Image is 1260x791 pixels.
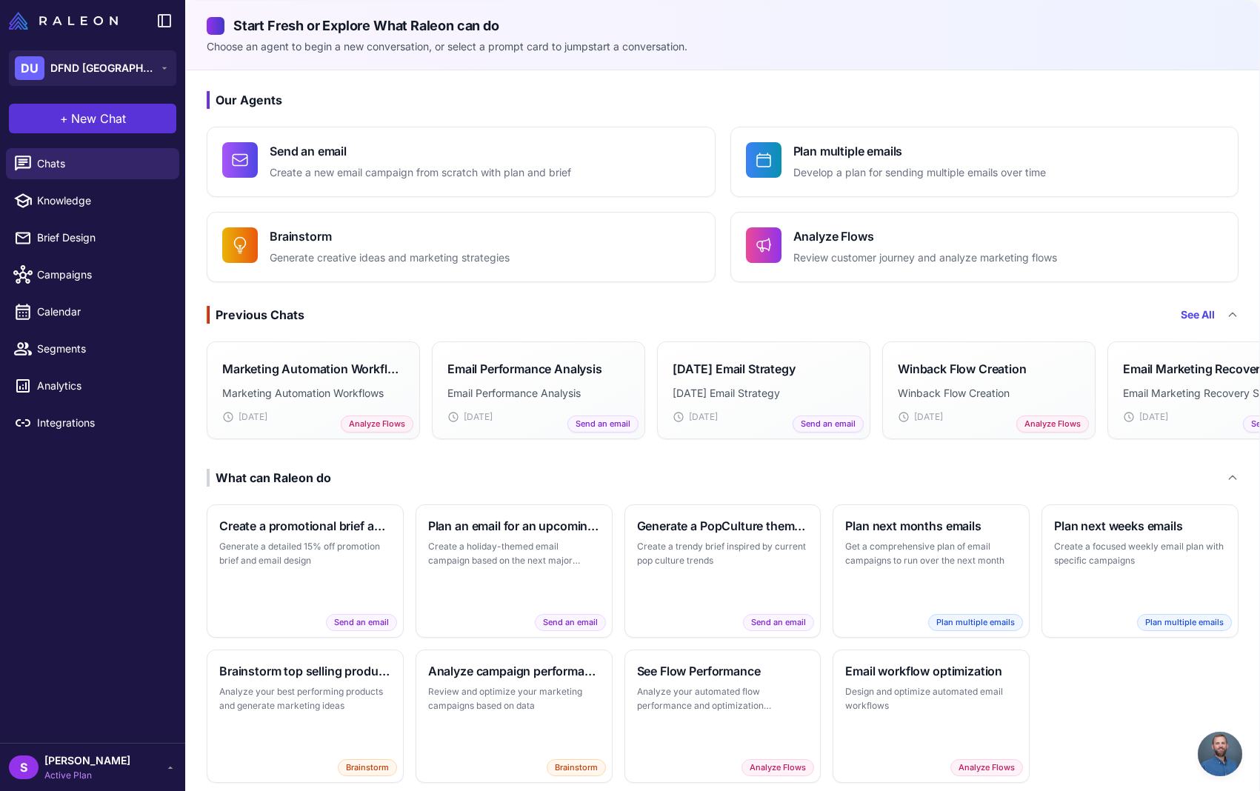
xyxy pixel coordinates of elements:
a: Chats [6,148,179,179]
h3: Winback Flow Creation [898,360,1027,378]
button: Create a promotional brief and emailGenerate a detailed 15% off promotion brief and email designS... [207,504,404,638]
a: See All [1181,307,1215,323]
div: Open chat [1198,732,1242,776]
div: [DATE] [898,410,1080,424]
h3: Marketing Automation Workflows [222,360,404,378]
button: Analyze FlowsReview customer journey and analyze marketing flows [730,212,1239,282]
a: Raleon Logo [9,12,124,30]
button: Plan next weeks emailsCreate a focused weekly email plan with specific campaignsPlan multiple emails [1041,504,1239,638]
div: DU [15,56,44,80]
span: Brainstorm [547,759,606,776]
h4: Brainstorm [270,227,510,245]
a: Knowledge [6,185,179,216]
h3: Email Performance Analysis [447,360,602,378]
h4: Plan multiple emails [793,142,1046,160]
span: Brainstorm [338,759,397,776]
span: Plan multiple emails [928,614,1023,631]
button: Analyze campaign performanceReview and optimize your marketing campaigns based on dataBrainstorm [416,650,613,783]
a: Brief Design [6,222,179,253]
div: [DATE] [447,410,630,424]
button: See Flow PerformanceAnalyze your automated flow performance and optimization opportunitiesAnalyze... [624,650,821,783]
button: Plan multiple emailsDevelop a plan for sending multiple emails over time [730,127,1239,197]
span: New Chat [71,110,126,127]
span: Send an email [326,614,397,631]
button: DUDFND [GEOGRAPHIC_DATA] [9,50,176,86]
span: Analyze Flows [1016,415,1089,433]
button: Send an emailCreate a new email campaign from scratch with plan and brief [207,127,716,197]
h3: [DATE] Email Strategy [673,360,796,378]
h3: Plan next weeks emails [1054,517,1226,535]
p: Create a trendy brief inspired by current pop culture trends [637,539,809,568]
h3: Analyze campaign performance [428,662,600,680]
span: Plan multiple emails [1137,614,1232,631]
p: Choose an agent to begin a new conversation, or select a prompt card to jumpstart a conversation. [207,39,1239,55]
p: Design and optimize automated email workflows [845,684,1017,713]
span: Calendar [37,304,167,320]
span: Integrations [37,415,167,431]
h3: Plan an email for an upcoming holiday [428,517,600,535]
button: Generate a PopCulture themed briefCreate a trendy brief inspired by current pop culture trendsSen... [624,504,821,638]
span: Analyze Flows [341,415,413,433]
h4: Analyze Flows [793,227,1057,245]
span: Brief Design [37,230,167,246]
span: Active Plan [44,769,130,782]
h3: Generate a PopCulture themed brief [637,517,809,535]
div: [DATE] [222,410,404,424]
p: Get a comprehensive plan of email campaigns to run over the next month [845,539,1017,568]
a: Analytics [6,370,179,401]
p: Analyze your best performing products and generate marketing ideas [219,684,391,713]
h3: Create a promotional brief and email [219,517,391,535]
p: Review customer journey and analyze marketing flows [793,250,1057,267]
span: [PERSON_NAME] [44,752,130,769]
p: Winback Flow Creation [898,385,1080,401]
h3: Email workflow optimization [845,662,1017,680]
p: Email Performance Analysis [447,385,630,401]
p: Create a focused weekly email plan with specific campaigns [1054,539,1226,568]
h2: Start Fresh or Explore What Raleon can do [207,16,1239,36]
button: Brainstorm top selling productsAnalyze your best performing products and generate marketing ideas... [207,650,404,783]
a: Segments [6,333,179,364]
h3: Our Agents [207,91,1239,109]
div: Previous Chats [207,306,304,324]
button: Plan an email for an upcoming holidayCreate a holiday-themed email campaign based on the next maj... [416,504,613,638]
button: BrainstormGenerate creative ideas and marketing strategies [207,212,716,282]
img: Raleon Logo [9,12,118,30]
span: Analyze Flows [950,759,1023,776]
a: Integrations [6,407,179,438]
h3: Brainstorm top selling products [219,662,391,680]
span: Send an email [743,614,814,631]
button: Email workflow optimizationDesign and optimize automated email workflowsAnalyze Flows [833,650,1030,783]
span: + [60,110,68,127]
p: Marketing Automation Workflows [222,385,404,401]
p: Create a new email campaign from scratch with plan and brief [270,164,571,181]
span: Chats [37,156,167,172]
a: Calendar [6,296,179,327]
h4: Send an email [270,142,571,160]
p: Develop a plan for sending multiple emails over time [793,164,1046,181]
span: Send an email [793,415,864,433]
h3: See Flow Performance [637,662,809,680]
div: What can Raleon do [207,469,331,487]
a: Campaigns [6,259,179,290]
div: [DATE] [673,410,855,424]
h3: Plan next months emails [845,517,1017,535]
p: Review and optimize your marketing campaigns based on data [428,684,600,713]
div: S [9,755,39,779]
p: Generate creative ideas and marketing strategies [270,250,510,267]
span: Send an email [535,614,606,631]
p: Analyze your automated flow performance and optimization opportunities [637,684,809,713]
p: Generate a detailed 15% off promotion brief and email design [219,539,391,568]
span: Knowledge [37,193,167,209]
button: +New Chat [9,104,176,133]
span: Analytics [37,378,167,394]
button: Plan next months emailsGet a comprehensive plan of email campaigns to run over the next monthPlan... [833,504,1030,638]
p: Create a holiday-themed email campaign based on the next major holiday [428,539,600,568]
span: Campaigns [37,267,167,283]
span: Segments [37,341,167,357]
span: Analyze Flows [741,759,814,776]
p: [DATE] Email Strategy [673,385,855,401]
span: DFND [GEOGRAPHIC_DATA] [50,60,154,76]
span: Send an email [567,415,639,433]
